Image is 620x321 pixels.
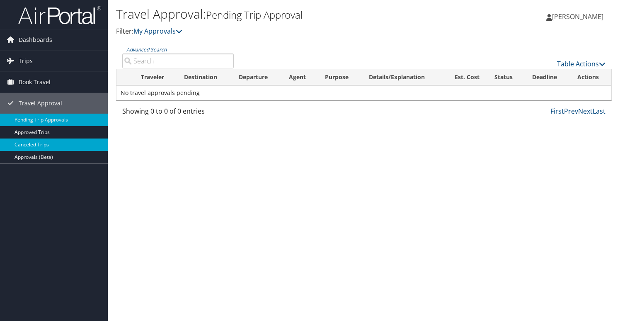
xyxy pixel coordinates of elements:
[116,5,446,23] h1: Travel Approval:
[116,85,611,100] td: No travel approvals pending
[18,5,101,25] img: airportal-logo.png
[19,93,62,114] span: Travel Approval
[19,29,52,50] span: Dashboards
[557,59,605,68] a: Table Actions
[487,69,525,85] th: Status: activate to sort column ascending
[564,107,578,116] a: Prev
[122,53,234,68] input: Advanced Search
[525,69,570,85] th: Deadline: activate to sort column descending
[570,69,611,85] th: Actions
[593,107,605,116] a: Last
[126,46,167,53] a: Advanced Search
[361,69,442,85] th: Details/Explanation
[231,69,281,85] th: Departure: activate to sort column ascending
[578,107,593,116] a: Next
[317,69,361,85] th: Purpose
[552,12,603,21] span: [PERSON_NAME]
[550,107,564,116] a: First
[122,106,234,120] div: Showing 0 to 0 of 0 entries
[206,8,303,22] small: Pending Trip Approval
[177,69,231,85] th: Destination: activate to sort column ascending
[133,27,182,36] a: My Approvals
[116,26,446,37] p: Filter:
[133,69,177,85] th: Traveler: activate to sort column ascending
[19,72,51,92] span: Book Travel
[19,51,33,71] span: Trips
[442,69,487,85] th: Est. Cost: activate to sort column ascending
[281,69,317,85] th: Agent
[546,4,612,29] a: [PERSON_NAME]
